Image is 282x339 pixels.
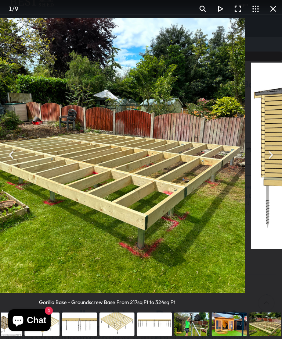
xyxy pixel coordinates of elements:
span: 1 [8,5,12,13]
inbox-online-store-chat: Shopify online store chat [6,309,53,333]
span: 9 [15,5,18,13]
button: Next [261,146,279,164]
button: Previous [3,146,21,164]
div: Gorilla Base - Groundscrew Base From 217sq Ft to 324sq Ft [39,293,175,306]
